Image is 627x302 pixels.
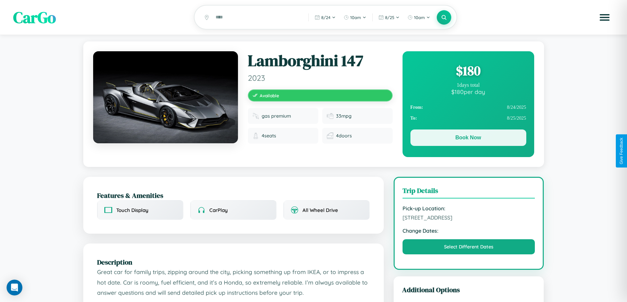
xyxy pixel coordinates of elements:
[340,12,370,23] button: 10am
[403,205,535,212] strong: Pick-up Location:
[350,15,361,20] span: 10am
[403,214,535,221] span: [STREET_ADDRESS]
[262,133,276,139] span: 4 seats
[385,15,394,20] span: 8 / 25
[93,51,238,143] img: Lamborghini 147 2023
[336,113,352,119] span: 33 mpg
[595,8,614,27] button: Open menu
[402,285,536,294] h3: Additional Options
[410,102,526,113] div: 8 / 24 / 2025
[410,115,417,121] strong: To:
[410,129,526,146] button: Book Now
[336,133,352,139] span: 4 doors
[321,15,330,20] span: 8 / 24
[414,15,425,20] span: 10am
[410,113,526,124] div: 8 / 25 / 2025
[13,7,56,28] span: CarGo
[262,113,291,119] span: gas premium
[7,280,22,295] div: Open Intercom Messenger
[403,186,535,198] h3: Trip Details
[410,105,423,110] strong: From:
[327,132,333,139] img: Doors
[97,191,370,200] h2: Features & Amenities
[116,207,148,213] span: Touch Display
[410,88,526,95] div: $ 180 per day
[252,132,259,139] img: Seats
[260,93,279,98] span: Available
[248,73,393,83] span: 2023
[375,12,403,23] button: 8/25
[403,239,535,254] button: Select Different Dates
[209,207,228,213] span: CarPlay
[403,227,535,234] strong: Change Dates:
[302,207,338,213] span: All Wheel Drive
[410,62,526,80] div: $ 180
[410,82,526,88] div: 1 days total
[97,257,370,267] h2: Description
[248,51,393,70] h1: Lamborghini 147
[252,113,259,119] img: Fuel type
[97,267,370,298] p: Great car for family trips, zipping around the city, picking something up from IKEA, or to impres...
[404,12,433,23] button: 10am
[311,12,339,23] button: 8/24
[327,113,333,119] img: Fuel efficiency
[619,138,624,164] div: Give Feedback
